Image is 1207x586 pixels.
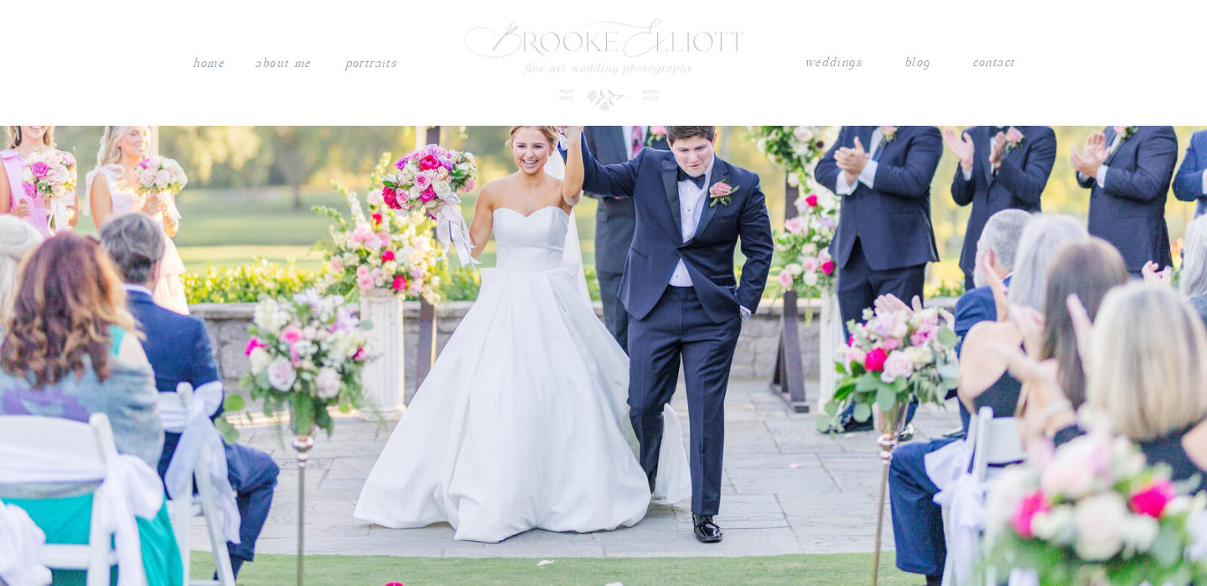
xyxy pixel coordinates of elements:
[971,52,1015,69] a: contact
[343,53,399,70] a: PORTRAITS
[253,53,313,75] a: About me
[904,52,930,74] a: blog
[192,53,225,75] a: Home
[804,52,863,74] a: weddings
